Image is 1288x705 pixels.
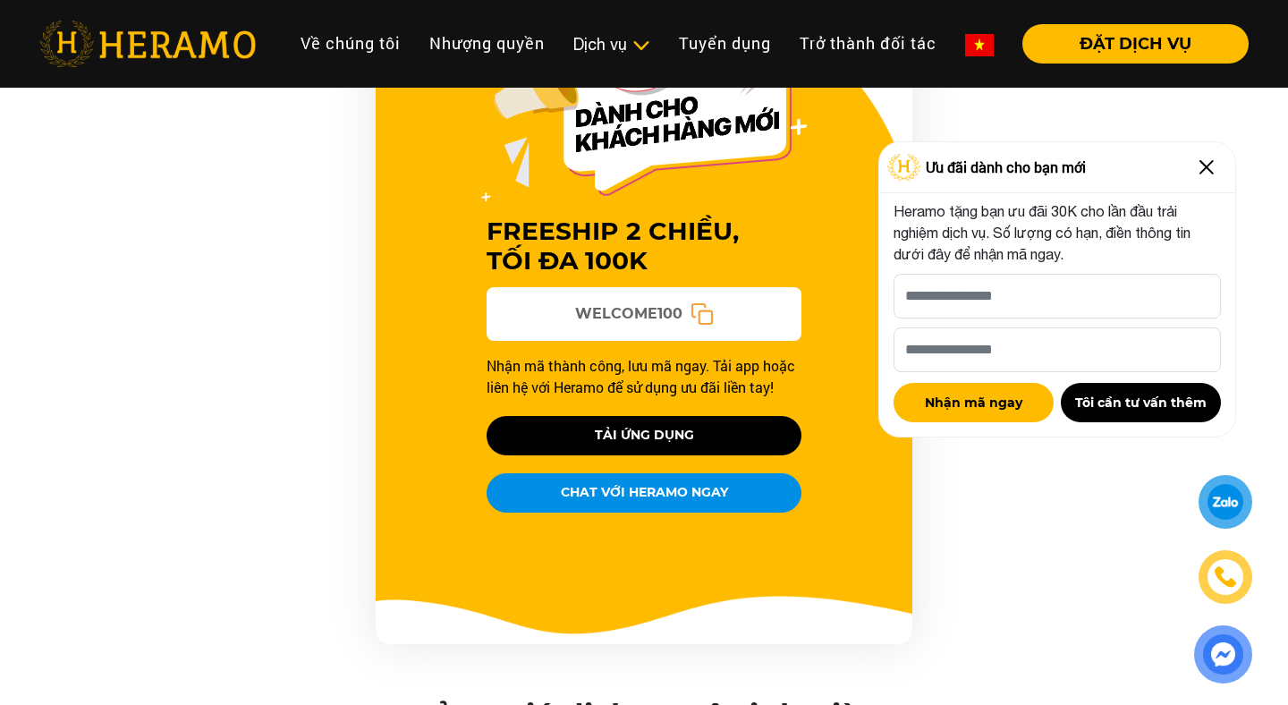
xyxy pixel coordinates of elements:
button: TẢI ỨNG DỤNG [487,416,801,455]
button: Nhận mã ngay [894,383,1054,422]
a: phone-icon [1201,553,1250,601]
p: Heramo tặng bạn ưu đãi 30K cho lần đầu trải nghiệm dịch vụ. Số lượng có hạn, điền thông tin dưới ... [894,200,1221,265]
img: Logo [887,154,921,181]
button: Tôi cần tư vấn thêm [1061,383,1221,422]
h3: FREESHIP 2 CHIỀU, TỐI ĐA 100K [487,217,801,276]
button: ĐẶT DỊCH VỤ [1022,24,1249,64]
a: Trở thành đối tác [785,24,951,63]
a: Về chúng tôi [286,24,415,63]
p: Nhận mã thành công, lưu mã ngay. Tải app hoặc liên hệ với Heramo để sử dụng ưu đãi liền tay! [487,355,801,398]
span: Ưu đãi dành cho bạn mới [926,157,1086,178]
a: Nhượng quyền [415,24,559,63]
a: Tuyển dụng [665,24,785,63]
img: subToggleIcon [631,37,650,55]
button: CHAT VỚI HERAMO NGAY [487,473,801,513]
div: Dịch vụ [573,32,650,56]
img: phone-icon [1212,565,1238,590]
img: Close [1192,153,1221,182]
img: heramo-logo.png [39,21,256,67]
span: WELCOME100 [575,303,682,325]
img: vn-flag.png [965,34,994,56]
img: Offer Header [481,7,807,202]
a: ĐẶT DỊCH VỤ [1008,36,1249,52]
